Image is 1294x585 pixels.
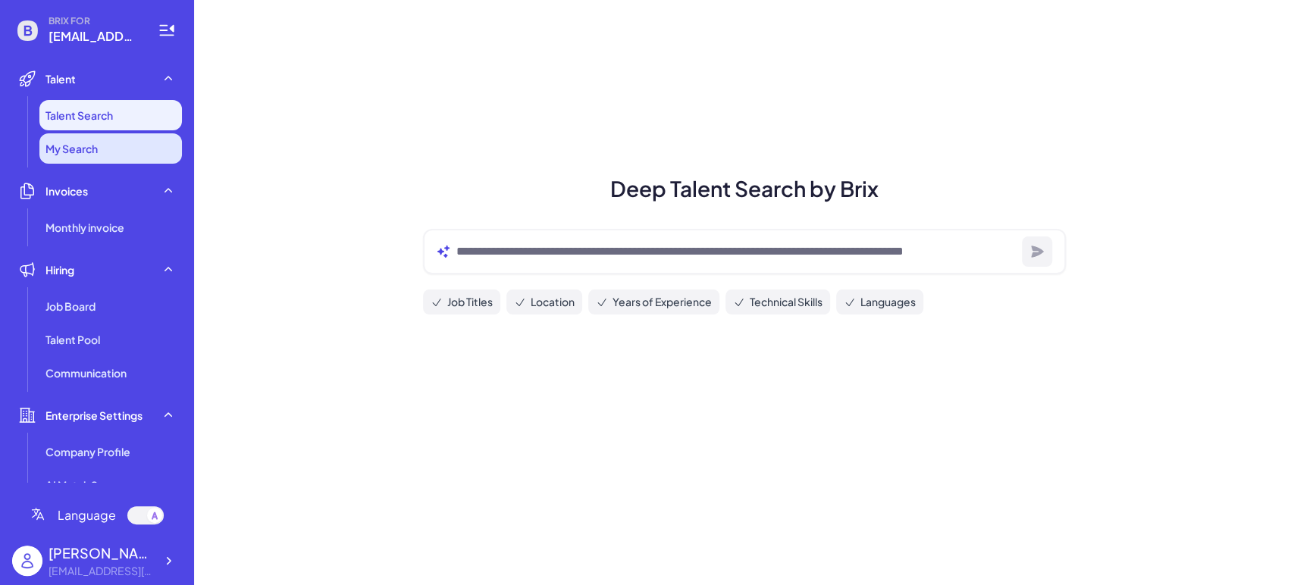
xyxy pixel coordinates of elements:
[12,546,42,576] img: user_logo.png
[45,444,130,459] span: Company Profile
[45,408,143,423] span: Enterprise Settings
[45,477,121,493] span: AI Match Score
[45,262,74,277] span: Hiring
[860,294,916,310] span: Languages
[45,299,96,314] span: Job Board
[49,27,139,45] span: laizhineng689@gmail.com
[45,365,127,380] span: Communication
[58,506,116,524] span: Language
[531,294,575,310] span: Location
[45,183,88,199] span: Invoices
[750,294,822,310] span: Technical Skills
[45,71,76,86] span: Talent
[45,141,98,156] span: My Search
[49,543,155,563] div: neng
[45,108,113,123] span: Talent Search
[45,332,100,347] span: Talent Pool
[45,220,124,235] span: Monthly invoice
[49,15,139,27] span: BRIX FOR
[49,563,155,579] div: laizhineng689@gmail.com
[405,173,1084,205] h1: Deep Talent Search by Brix
[613,294,712,310] span: Years of Experience
[447,294,493,310] span: Job Titles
